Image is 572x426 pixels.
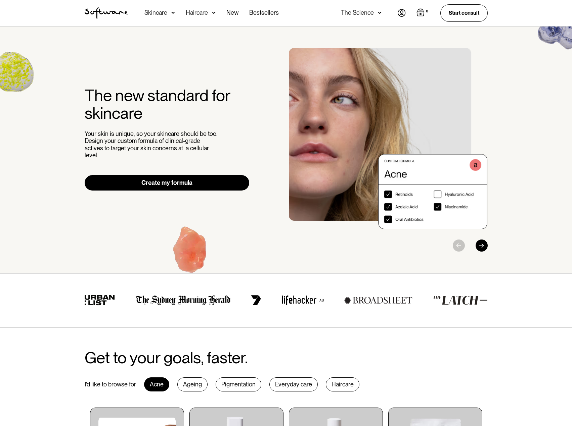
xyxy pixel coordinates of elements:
img: Hydroquinone (skin lightening agent) [149,213,232,296]
img: lifehacker logo [281,295,324,305]
div: Haircare [326,377,359,391]
div: Skincare [144,9,167,16]
a: Start consult [440,4,488,21]
div: 0 [425,8,430,14]
img: arrow down [378,9,382,16]
img: arrow down [171,9,175,16]
h2: Get to your goals, faster. [85,349,248,367]
div: 1 / 3 [289,48,488,229]
div: Next slide [476,239,488,252]
a: Open empty cart [416,8,430,18]
a: Create my formula [85,175,250,191]
div: I’d like to browse for [85,381,136,388]
img: urban list logo [85,295,115,306]
img: arrow down [212,9,216,16]
div: Haircare [186,9,208,16]
p: Your skin is unique, so your skincare should be too. Design your custom formula of clinical-grade... [85,130,219,159]
div: Everyday care [269,377,318,391]
a: home [85,7,128,19]
div: Pigmentation [216,377,261,391]
div: The Science [341,9,374,16]
img: the latch logo [433,296,487,305]
img: the Sydney morning herald logo [136,295,231,305]
img: Software Logo [85,7,128,19]
img: broadsheet logo [344,297,412,304]
div: Ageing [177,377,208,391]
h2: The new standard for skincare [85,87,250,122]
div: Acne [144,377,169,391]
